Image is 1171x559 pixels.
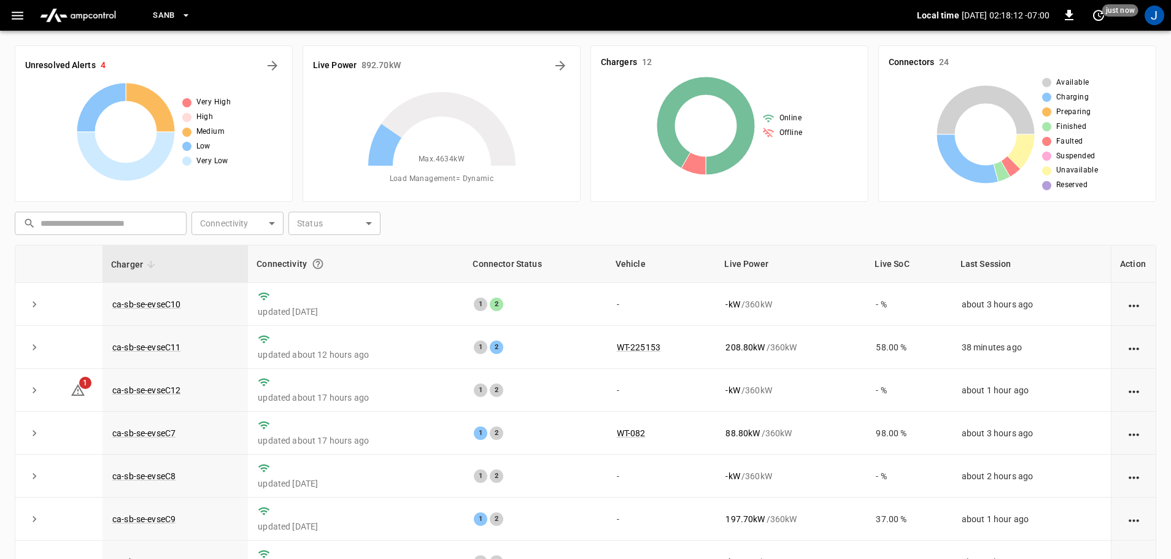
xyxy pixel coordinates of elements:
div: / 360 kW [725,341,856,353]
p: updated [DATE] [258,520,454,533]
div: / 360 kW [725,470,856,482]
div: / 360 kW [725,298,856,310]
p: Local time [917,9,959,21]
div: 1 [474,298,487,311]
a: WT-225153 [617,342,660,352]
p: updated about 12 hours ago [258,349,454,361]
span: Online [779,112,802,125]
span: Offline [779,127,803,139]
p: - kW [725,384,740,396]
h6: Chargers [601,56,637,69]
button: expand row [25,338,44,357]
span: Suspended [1056,150,1096,163]
div: 1 [474,384,487,397]
td: about 2 hours ago [952,455,1111,498]
div: 2 [490,384,503,397]
p: 208.80 kW [725,341,765,353]
td: - [607,283,716,326]
td: 38 minutes ago [952,326,1111,369]
div: 1 [474,426,487,440]
th: Action [1111,245,1156,283]
button: set refresh interval [1089,6,1108,25]
span: Max. 4634 kW [419,153,465,166]
td: - % [866,283,951,326]
span: Finished [1056,121,1086,133]
th: Last Session [952,245,1111,283]
p: updated about 17 hours ago [258,391,454,404]
th: Live SoC [866,245,951,283]
span: Available [1056,77,1089,89]
span: Low [196,141,211,153]
td: 58.00 % [866,326,951,369]
h6: Unresolved Alerts [25,59,96,72]
span: Load Management = Dynamic [390,173,494,185]
a: WT-082 [617,428,646,438]
td: - [607,498,716,541]
h6: 892.70 kW [361,59,401,72]
button: Energy Overview [551,56,570,75]
a: ca-sb-se-evseC8 [112,471,176,481]
div: action cell options [1126,298,1142,310]
td: - % [866,369,951,412]
a: ca-sb-se-evseC12 [112,385,180,395]
button: expand row [25,424,44,442]
h6: Live Power [313,59,357,72]
td: - [607,369,716,412]
span: just now [1102,4,1138,17]
p: - kW [725,298,740,310]
h6: 4 [101,59,106,72]
button: expand row [25,510,44,528]
button: expand row [25,295,44,314]
p: updated [DATE] [258,477,454,490]
th: Live Power [716,245,866,283]
div: 2 [490,298,503,311]
span: 1 [79,377,91,389]
span: Very High [196,96,231,109]
p: [DATE] 02:18:12 -07:00 [962,9,1049,21]
p: - kW [725,470,740,482]
div: 2 [490,469,503,483]
button: expand row [25,467,44,485]
p: 197.70 kW [725,513,765,525]
div: action cell options [1126,427,1142,439]
div: action cell options [1126,470,1142,482]
button: SanB [148,4,196,28]
span: Charging [1056,91,1089,104]
span: Unavailable [1056,164,1098,177]
th: Connector Status [464,245,606,283]
div: Connectivity [257,253,455,275]
td: about 1 hour ago [952,369,1111,412]
th: Vehicle [607,245,716,283]
span: Charger [111,257,159,272]
h6: Connectors [889,56,934,69]
div: action cell options [1126,341,1142,353]
a: 1 [71,385,85,395]
button: Connection between the charger and our software. [307,253,329,275]
td: about 3 hours ago [952,283,1111,326]
h6: 12 [642,56,652,69]
td: - % [866,455,951,498]
div: 2 [490,426,503,440]
div: 1 [474,469,487,483]
p: updated [DATE] [258,306,454,318]
div: action cell options [1126,384,1142,396]
a: ca-sb-se-evseC9 [112,514,176,524]
a: ca-sb-se-evseC11 [112,342,180,352]
div: 2 [490,512,503,526]
span: Preparing [1056,106,1091,118]
span: SanB [153,9,175,23]
div: / 360 kW [725,427,856,439]
p: 88.80 kW [725,427,760,439]
span: Reserved [1056,179,1088,191]
span: Faulted [1056,136,1083,148]
a: ca-sb-se-evseC10 [112,299,180,309]
h6: 24 [939,56,949,69]
div: 2 [490,341,503,354]
span: Medium [196,126,225,138]
td: about 3 hours ago [952,412,1111,455]
div: / 360 kW [725,513,856,525]
button: expand row [25,381,44,399]
td: 37.00 % [866,498,951,541]
button: All Alerts [263,56,282,75]
td: 98.00 % [866,412,951,455]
